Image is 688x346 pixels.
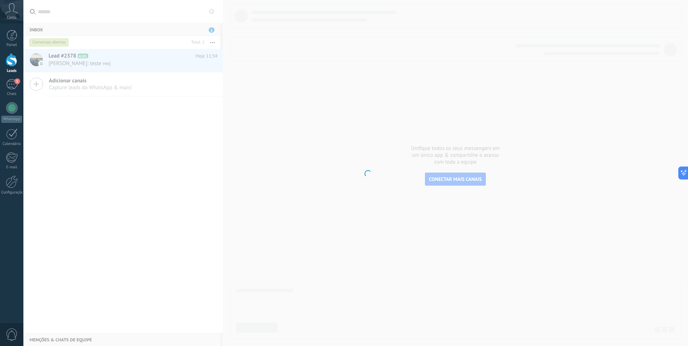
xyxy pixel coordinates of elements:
div: WhatsApp [1,116,22,123]
div: Calendário [1,142,22,146]
div: Configurações [1,190,22,195]
div: Painel [1,43,22,47]
div: E-mail [1,165,22,170]
span: 1 [14,78,20,84]
div: Chats [1,92,22,96]
div: Leads [1,69,22,73]
span: Conta [7,15,17,20]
